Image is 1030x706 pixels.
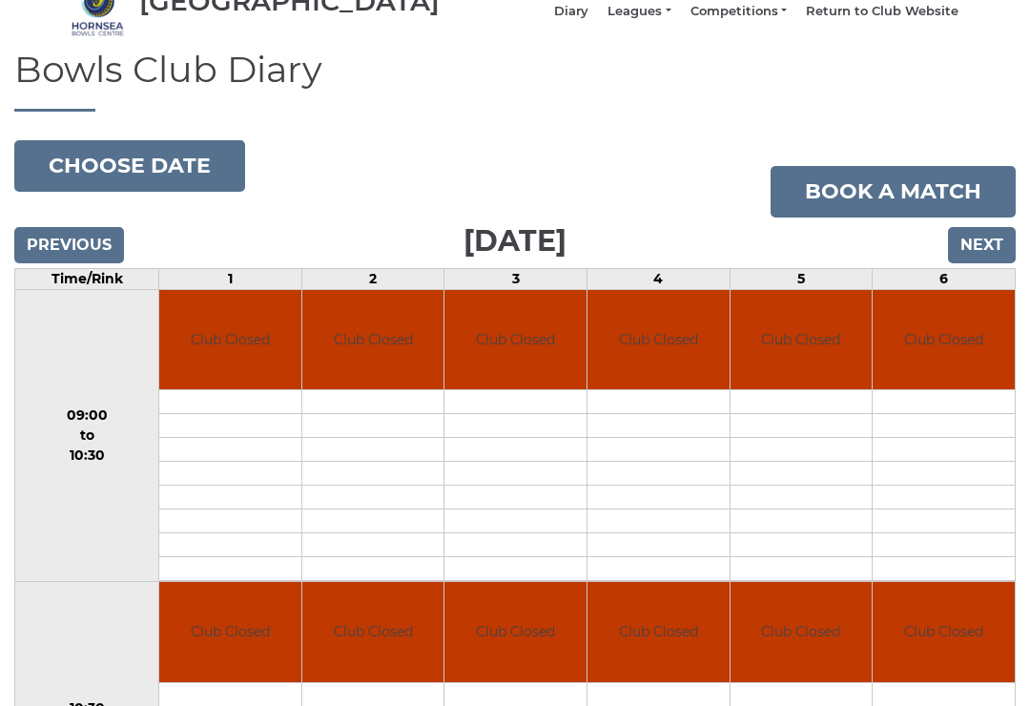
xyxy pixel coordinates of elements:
input: Next [948,228,1016,264]
td: 2 [301,269,444,290]
h1: Bowls Club Diary [14,51,1016,113]
a: Leagues [608,4,670,21]
td: Club Closed [159,583,301,683]
a: Competitions [690,4,787,21]
td: Club Closed [587,291,730,391]
td: Club Closed [444,291,587,391]
td: 5 [730,269,873,290]
a: Return to Club Website [806,4,958,21]
td: 1 [159,269,302,290]
td: 3 [444,269,587,290]
td: Club Closed [731,583,873,683]
input: Previous [14,228,124,264]
td: Time/Rink [15,269,159,290]
td: Club Closed [444,583,587,683]
td: 4 [587,269,731,290]
td: Club Closed [873,291,1015,391]
td: Club Closed [731,291,873,391]
a: Diary [554,4,588,21]
td: 09:00 to 10:30 [15,290,159,583]
td: Club Closed [302,291,444,391]
td: 6 [873,269,1016,290]
td: Club Closed [302,583,444,683]
td: Club Closed [873,583,1015,683]
button: Choose date [14,141,245,193]
td: Club Closed [159,291,301,391]
a: Book a match [771,167,1016,218]
td: Club Closed [587,583,730,683]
